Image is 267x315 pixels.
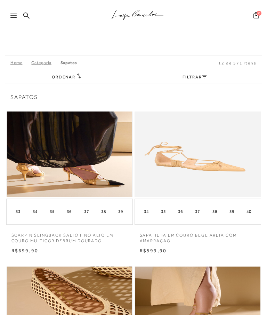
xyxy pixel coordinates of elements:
button: 40 [243,206,255,217]
button: 35 [46,206,58,217]
a: FILTRAR [183,75,207,79]
a: SAPATILHA EM COURO BEGE AREIA COM AMARRAÇÃO SAPATILHA EM COURO BEGE AREIA COM AMARRAÇÃO [135,112,260,197]
button: 38 [209,206,221,217]
a: SAPATILHA EM COURO BEGE AREIA COM AMARRAÇÃO [135,228,261,244]
span: 12 de 571 itens [218,61,257,66]
span: Ordenar [52,75,75,79]
a: Sapatos [60,60,77,65]
button: 36 [63,206,75,217]
button: 34 [29,206,41,217]
a: Categoria [31,60,60,65]
button: 34 [140,206,152,217]
a: SCARPIN SLINGBACK SALTO FINO ALTO EM COURO MULTICOR DEBRUM DOURADO SCARPIN SLINGBACK SALTO FINO A... [7,112,132,197]
button: 0 [251,11,261,21]
button: 39 [115,206,127,217]
a: Home [10,60,31,65]
span: 0 [257,11,261,16]
img: SCARPIN SLINGBACK SALTO FINO ALTO EM COURO MULTICOR DEBRUM DOURADO [7,112,132,197]
button: 35 [157,206,169,217]
button: 38 [98,206,110,217]
button: 37 [192,206,203,217]
button: 39 [226,206,238,217]
button: 33 [12,206,24,217]
a: SCARPIN SLINGBACK SALTO FINO ALTO EM COURO MULTICOR DEBRUM DOURADO [6,228,133,244]
span: R$599,90 [140,248,167,253]
span: Sapatos [10,94,257,100]
button: 37 [81,206,92,217]
img: SAPATILHA EM COURO BEGE AREIA COM AMARRAÇÃO [135,112,260,197]
span: R$699,90 [11,248,39,253]
button: 36 [175,206,186,217]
